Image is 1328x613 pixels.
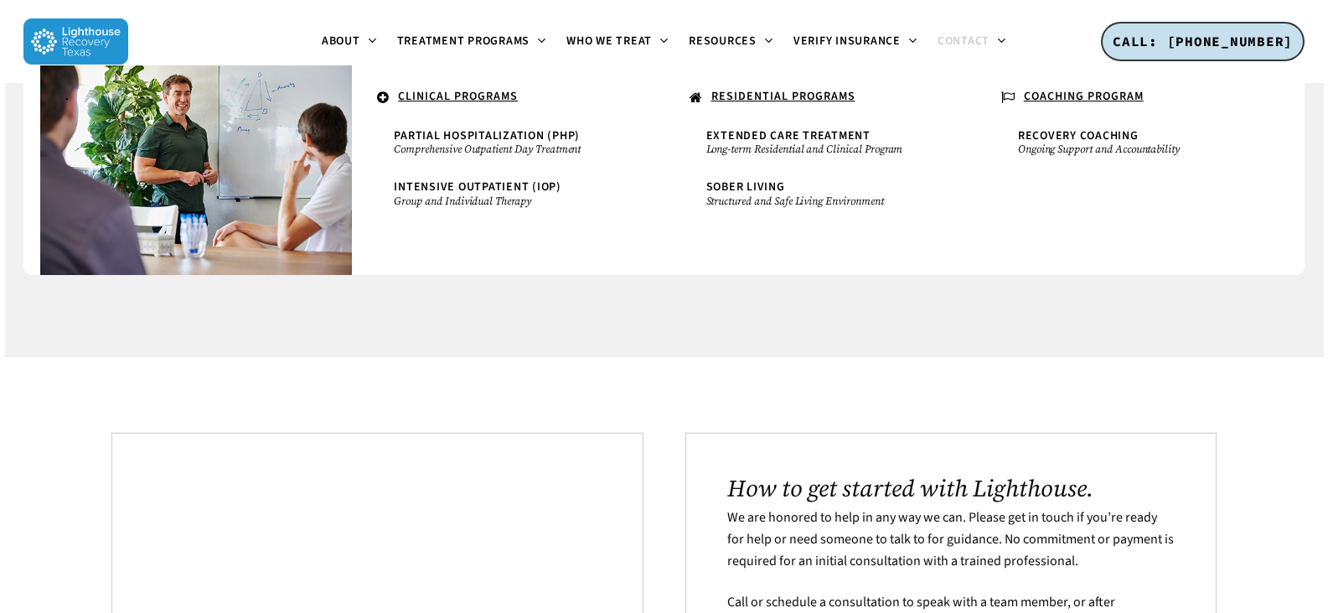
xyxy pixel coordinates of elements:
[57,82,335,112] a: .
[398,88,518,105] u: CLINICAL PROGRAMS
[385,122,630,164] a: Partial Hospitalization (PHP)Comprehensive Outpatient Day Treatment
[394,195,622,208] small: Group and Individual Therapy
[312,35,387,49] a: About
[698,173,943,216] a: Sober LivingStructured and Safe Living Environment
[928,35,1016,49] a: Contact
[394,179,561,195] span: Intensive Outpatient (IOP)
[23,18,128,65] img: Lighthouse Recovery Texas
[938,33,990,49] span: Contact
[783,35,928,49] a: Verify Insurance
[1010,122,1254,164] a: Recovery CoachingOngoing Support and Accountability
[394,143,622,156] small: Comprehensive Outpatient Day Treatment
[65,88,70,105] span: .
[706,143,934,156] small: Long-term Residential and Clinical Program
[397,33,530,49] span: Treatment Programs
[727,508,1174,569] span: We are honored to help in any way we can. Please get in touch if you’re ready for help or need so...
[556,35,679,49] a: Who We Treat
[689,33,757,49] span: Resources
[681,82,959,114] a: RESIDENTIAL PROGRAMS
[679,35,783,49] a: Resources
[1018,143,1246,156] small: Ongoing Support and Accountability
[711,88,855,105] u: RESIDENTIAL PROGRAMS
[394,127,580,144] span: Partial Hospitalization (PHP)
[1101,22,1305,62] a: CALL: [PHONE_NUMBER]
[706,127,871,144] span: Extended Care Treatment
[698,122,943,164] a: Extended Care TreatmentLong-term Residential and Clinical Program
[387,35,557,49] a: Treatment Programs
[322,33,360,49] span: About
[1113,33,1293,49] span: CALL: [PHONE_NUMBER]
[369,82,647,114] a: CLINICAL PROGRAMS
[706,179,785,195] span: Sober Living
[1018,127,1139,144] span: Recovery Coaching
[727,475,1174,501] h2: How to get started with Lighthouse.
[793,33,901,49] span: Verify Insurance
[993,82,1271,114] a: COACHING PROGRAM
[385,173,630,216] a: Intensive Outpatient (IOP)Group and Individual Therapy
[566,33,652,49] span: Who We Treat
[1024,88,1144,105] u: COACHING PROGRAM
[706,195,934,208] small: Structured and Safe Living Environment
